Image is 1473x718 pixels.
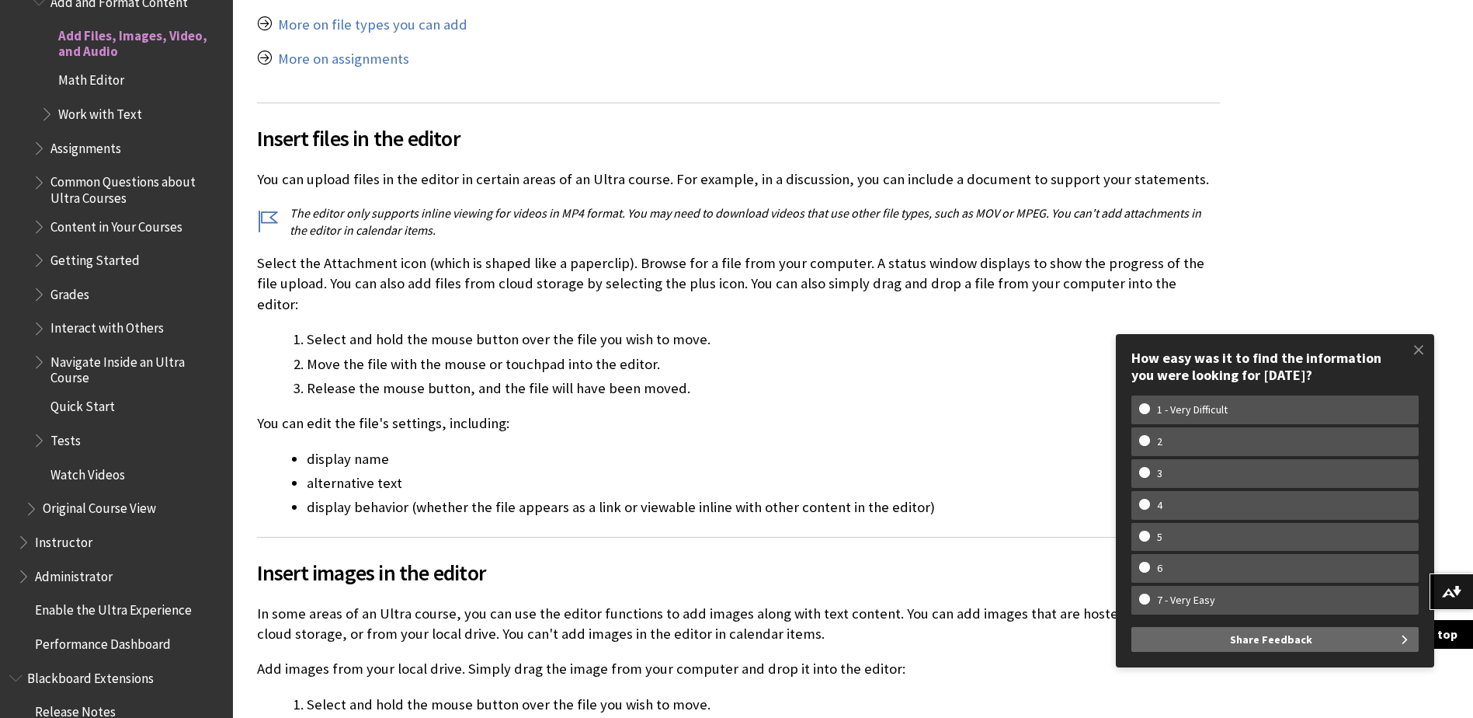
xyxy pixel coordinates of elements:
[27,665,154,686] span: Blackboard Extensions
[257,413,1220,434] p: You can edit the file's settings, including:
[278,16,467,34] a: More on file types you can add
[50,427,81,448] span: Tests
[257,253,1220,315] p: Select the Attachment icon (which is shaped like a paperclip). Browse for a file from your comput...
[58,68,124,89] span: Math Editor
[1139,562,1180,575] w-span: 6
[1139,467,1180,480] w-span: 3
[1131,350,1419,383] div: How easy was it to find the information you were looking for [DATE]?
[35,563,113,584] span: Administrator
[50,349,222,385] span: Navigate Inside an Ultra Course
[307,694,1220,716] li: Select and hold the mouse button over the file you wish to move.
[50,214,182,235] span: Content in Your Courses
[257,204,1220,239] p: The editor only supports inline viewing for videos in MP4 format. You may need to download videos...
[307,378,1220,399] li: Release the mouse button, and the file will have been moved.
[50,247,140,268] span: Getting Started
[1139,531,1180,544] w-span: 5
[1139,435,1180,448] w-span: 2
[50,315,164,336] span: Interact with Others
[43,496,156,517] span: Original Course View
[257,169,1220,190] p: You can upload files in the editor in certain areas of an Ultra course. For example, in a discuss...
[1139,594,1233,607] w-span: 7 - Very Easy
[257,604,1220,644] p: In some areas of an Ultra course, you can use the editor functions to add images along with text ...
[1230,627,1312,652] span: Share Feedback
[307,354,1220,375] li: Move the file with the mouse or touchpad into the editor.
[307,472,1220,494] li: alternative text
[307,448,1220,470] li: display name
[1131,627,1419,652] button: Share Feedback
[50,281,89,302] span: Grades
[257,122,1220,155] span: Insert files in the editor
[50,462,125,483] span: Watch Videos
[50,135,121,156] span: Assignments
[58,23,222,60] span: Add Files, Images, Video, and Audio
[278,50,409,68] a: More on assignments
[35,529,92,550] span: Instructor
[50,169,222,206] span: Common Questions about Ultra Courses
[50,394,115,415] span: Quick Start
[35,597,192,618] span: Enable the Ultra Experience
[58,101,142,122] span: Work with Text
[257,659,1220,679] p: Add images from your local drive. Simply drag the image from your computer and drop it into the e...
[307,329,1220,350] li: Select and hold the mouse button over the file you wish to move.
[35,631,171,652] span: Performance Dashboard
[307,497,1220,518] li: display behavior (whether the file appears as a link or viewable inline with other content in the...
[1139,403,1245,417] w-span: 1 - Very Difficult
[1139,499,1180,512] w-span: 4
[257,556,1220,589] span: Insert images in the editor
